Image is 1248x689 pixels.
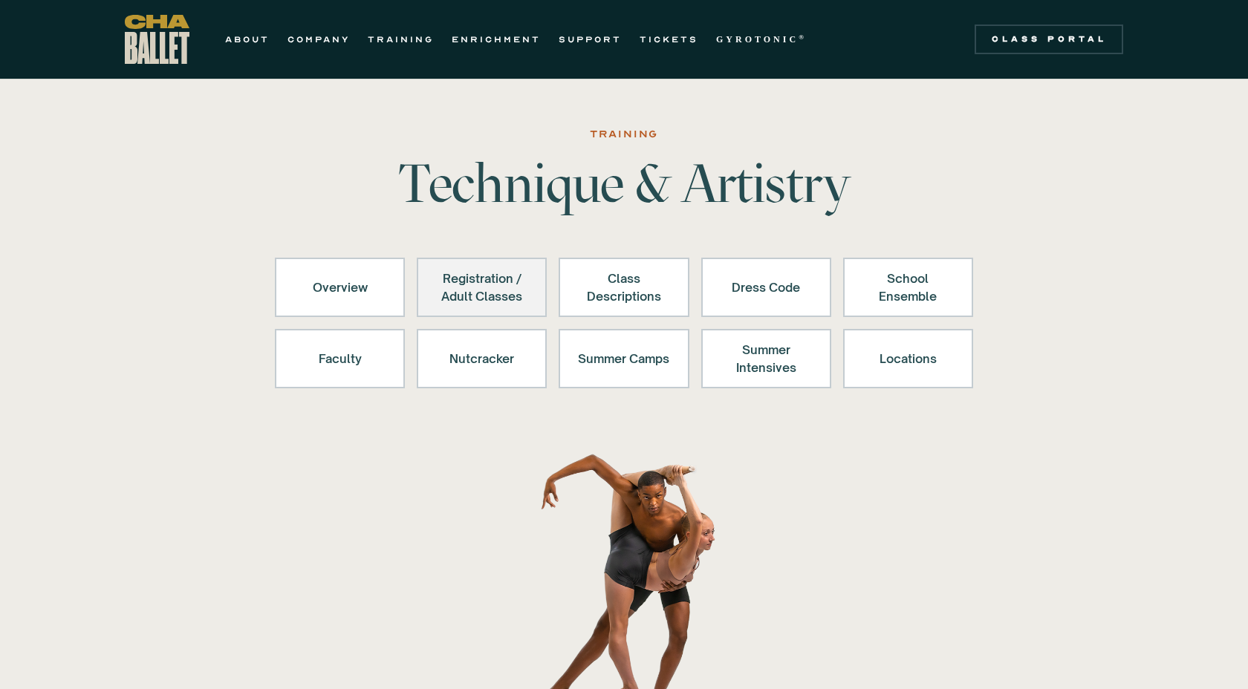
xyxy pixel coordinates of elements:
div: Summer Intensives [721,341,812,376]
a: School Ensemble [843,258,973,317]
a: Nutcracker [417,329,547,388]
a: Registration /Adult Classes [417,258,547,317]
a: Summer Intensives [701,329,831,388]
a: TICKETS [640,30,698,48]
div: Overview [294,270,386,305]
div: Registration / Adult Classes [436,270,527,305]
div: Locations [862,341,954,376]
div: Faculty [294,341,386,376]
div: Class Descriptions [578,270,669,305]
div: School Ensemble [862,270,954,305]
a: TRAINING [368,30,434,48]
a: Class Descriptions [559,258,689,317]
a: Class Portal [975,25,1123,54]
div: Nutcracker [436,341,527,376]
a: Locations [843,329,973,388]
a: ABOUT [225,30,270,48]
div: Class Portal [984,33,1114,45]
a: Overview [275,258,405,317]
a: ENRICHMENT [452,30,541,48]
sup: ® [799,33,807,41]
a: COMPANY [287,30,350,48]
a: Summer Camps [559,329,689,388]
a: Dress Code [701,258,831,317]
a: Faculty [275,329,405,388]
a: home [125,15,189,64]
h1: Technique & Artistry [392,157,856,210]
a: SUPPORT [559,30,622,48]
div: Training [590,125,658,143]
div: Summer Camps [578,341,669,376]
a: GYROTONIC® [716,30,807,48]
strong: GYROTONIC [716,34,799,45]
div: Dress Code [721,270,812,305]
